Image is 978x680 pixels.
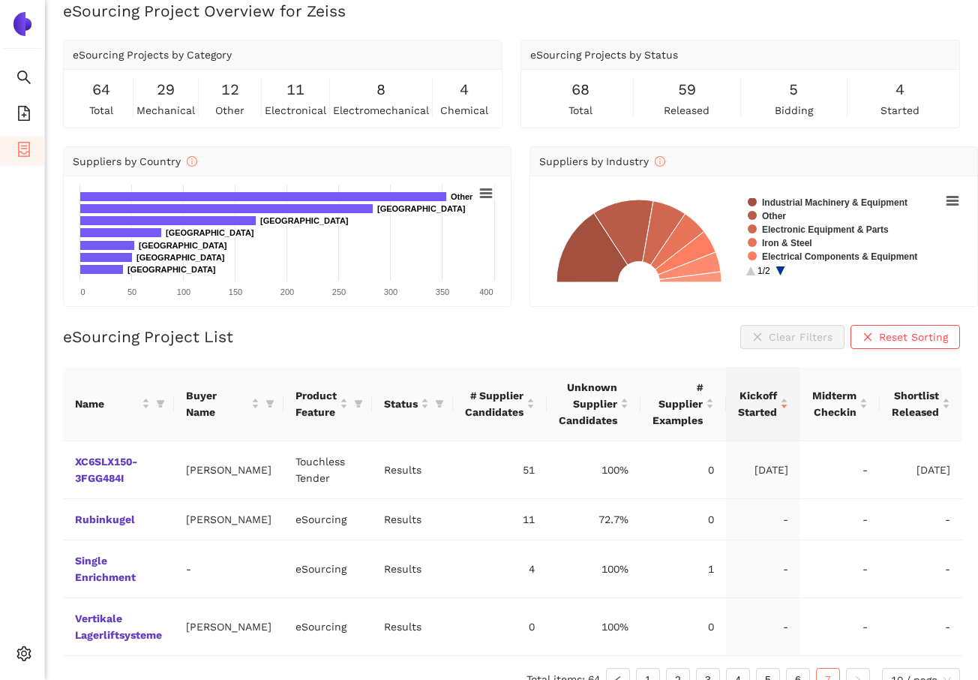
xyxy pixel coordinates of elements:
span: info-circle [655,156,665,167]
th: this column's title is Buyer Name,this column is sortable [174,367,283,441]
td: - [800,540,880,598]
text: [GEOGRAPHIC_DATA] [166,228,254,237]
text: 350 [436,287,449,296]
text: 250 [332,287,346,296]
th: this column's title is # Supplier Examples,this column is sortable [640,367,726,441]
span: 4 [460,78,469,101]
text: Other [451,192,473,201]
span: chemical [440,102,488,119]
td: 100% [547,598,640,656]
th: this column's title is # Supplier Candidates,this column is sortable [453,367,547,441]
h2: eSourcing Project List [63,326,233,348]
span: Product Feature [295,387,337,420]
th: this column's title is Product Feature,this column is sortable [283,367,372,441]
td: Results [372,540,453,598]
td: eSourcing [283,540,372,598]
text: 50 [127,287,136,296]
span: released [664,102,709,119]
td: - [800,441,880,499]
text: Electronic Equipment & Parts [762,224,889,235]
span: other [215,102,244,119]
td: Results [372,499,453,540]
td: Results [372,441,453,499]
td: [PERSON_NAME] [174,499,283,540]
span: 4 [895,78,904,101]
span: container [16,137,31,167]
td: [DATE] [726,441,800,499]
text: 400 [479,287,493,296]
span: filter [265,399,274,408]
td: eSourcing [283,499,372,540]
text: [GEOGRAPHIC_DATA] [127,265,216,274]
td: 72.7% [547,499,640,540]
text: Iron & Steel [762,238,812,248]
td: - [726,540,800,598]
span: close [862,332,873,344]
td: [PERSON_NAME] [174,598,283,656]
td: 4 [453,540,547,598]
td: 51 [453,441,547,499]
td: 1 [640,540,726,598]
td: [DATE] [880,441,962,499]
span: Status [384,396,418,412]
span: filter [354,399,363,408]
span: Suppliers by Industry [539,155,665,167]
text: 1/2 [757,266,770,276]
td: [PERSON_NAME] [174,441,283,499]
text: Industrial Machinery & Equipment [762,197,907,208]
text: Other [762,211,786,221]
span: file-add [16,101,31,131]
span: eSourcing Projects by Category [73,49,232,61]
td: Results [372,598,453,656]
td: 0 [640,598,726,656]
th: this column's title is Midterm Checkin,this column is sortable [800,367,880,441]
text: [GEOGRAPHIC_DATA] [136,253,225,262]
td: - [726,499,800,540]
span: 8 [376,78,385,101]
span: started [880,102,919,119]
td: 100% [547,540,640,598]
span: bidding [775,102,813,119]
span: Unknown Supplier Candidates [559,379,617,429]
span: Suppliers by Country [73,155,197,167]
td: - [880,540,962,598]
text: [GEOGRAPHIC_DATA] [139,241,227,250]
td: - [174,540,283,598]
span: Buyer Name [186,387,248,420]
img: Logo [10,12,34,36]
span: filter [262,384,277,423]
span: electromechanical [333,102,429,119]
text: 0 [81,287,85,296]
button: closeClear Filters [740,325,844,349]
span: Kickoff Started [738,387,777,420]
th: this column's title is Shortlist Released,this column is sortable [880,367,962,441]
span: total [89,102,113,119]
span: 11 [286,78,304,101]
td: - [800,499,880,540]
td: 100% [547,441,640,499]
span: # Supplier Examples [652,379,703,429]
span: 12 [221,78,239,101]
span: 59 [678,78,696,101]
span: filter [156,399,165,408]
span: 29 [157,78,175,101]
text: 100 [177,287,190,296]
span: Midterm Checkin [812,387,856,420]
button: closeReset Sorting [850,325,960,349]
span: Shortlist Released [892,387,939,420]
th: this column's title is Unknown Supplier Candidates,this column is sortable [547,367,640,441]
td: Touchless Tender [283,441,372,499]
td: 0 [640,441,726,499]
th: this column's title is Name,this column is sortable [63,367,174,441]
span: filter [435,399,444,408]
td: - [880,598,962,656]
text: 200 [280,287,294,296]
td: - [800,598,880,656]
span: eSourcing Projects by Status [530,49,678,61]
td: 11 [453,499,547,540]
span: # Supplier Candidates [465,387,523,420]
text: Electrical Components & Equipment [762,251,917,262]
span: filter [153,393,168,415]
span: 64 [92,78,110,101]
text: 300 [384,287,397,296]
